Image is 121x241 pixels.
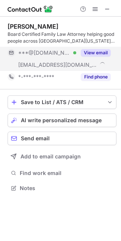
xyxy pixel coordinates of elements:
[20,154,81,160] span: Add to email campaign
[8,150,116,163] button: Add to email campaign
[20,185,113,192] span: Notes
[21,135,50,141] span: Send email
[21,99,103,105] div: Save to List / ATS / CRM
[21,117,102,123] span: AI write personalized message
[8,95,116,109] button: save-profile-one-click
[8,23,58,30] div: [PERSON_NAME]
[81,49,111,57] button: Reveal Button
[8,183,116,193] button: Notes
[81,73,111,81] button: Reveal Button
[18,49,71,56] span: ***@[DOMAIN_NAME]
[8,132,116,145] button: Send email
[18,61,97,68] span: [EMAIL_ADDRESS][DOMAIN_NAME]
[8,31,116,45] div: Board Certified Family Law Attorney helping good people across [GEOGRAPHIC_DATA][US_STATE] end br...
[20,170,113,177] span: Find work email
[8,5,53,14] img: ContactOut v5.3.10
[8,114,116,127] button: AI write personalized message
[8,168,116,178] button: Find work email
